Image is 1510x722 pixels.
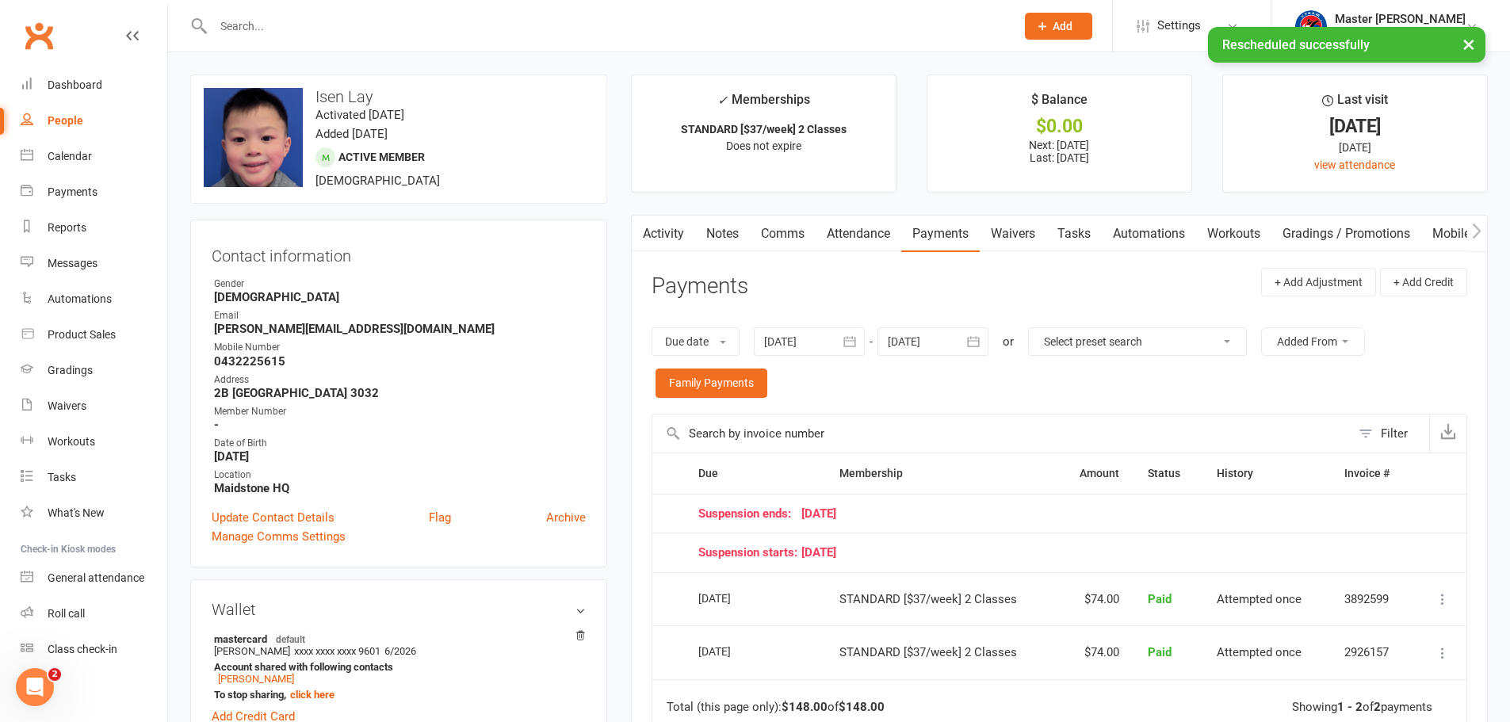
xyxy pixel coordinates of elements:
[48,185,97,198] div: Payments
[214,632,578,645] strong: mastercard
[48,668,61,681] span: 2
[695,216,750,252] a: Notes
[1330,572,1413,626] td: 3892599
[825,453,1057,494] th: Membership
[698,507,801,521] span: Suspension ends:
[214,277,586,292] div: Gender
[698,507,1398,521] div: [DATE]
[684,453,825,494] th: Due
[21,67,167,103] a: Dashboard
[21,174,167,210] a: Payments
[980,216,1046,252] a: Waivers
[214,354,586,369] strong: 0432225615
[1314,159,1395,171] a: view attendance
[1208,27,1485,63] div: Rescheduled successfully
[214,340,586,355] div: Mobile Number
[48,607,85,620] div: Roll call
[212,241,586,265] h3: Contact information
[652,274,748,299] h3: Payments
[214,418,586,432] strong: -
[1003,332,1014,351] div: or
[48,257,97,269] div: Messages
[21,388,167,424] a: Waivers
[214,661,578,673] strong: Account shared with following contacts
[1202,453,1330,494] th: History
[294,645,380,657] span: xxxx xxxx xxxx 9601
[48,643,117,655] div: Class check-in
[21,353,167,388] a: Gradings
[214,404,586,419] div: Member Number
[214,481,586,495] strong: Maidstone HQ
[212,508,334,527] a: Update Contact Details
[214,386,586,400] strong: 2B [GEOGRAPHIC_DATA] 3032
[1133,453,1202,494] th: Status
[214,308,586,323] div: Email
[218,673,294,685] a: [PERSON_NAME]
[48,150,92,162] div: Calendar
[1196,216,1271,252] a: Workouts
[212,601,586,618] h3: Wallet
[717,93,728,108] i: ✓
[1057,453,1133,494] th: Amount
[214,290,586,304] strong: [DEMOGRAPHIC_DATA]
[212,527,346,546] a: Manage Comms Settings
[1157,8,1201,44] span: Settings
[212,630,586,703] li: [PERSON_NAME]
[204,88,303,187] img: image1729146130.png
[656,369,767,397] a: Family Payments
[1053,20,1072,32] span: Add
[942,118,1177,135] div: $0.00
[48,399,86,412] div: Waivers
[1374,700,1381,714] strong: 2
[1322,90,1388,118] div: Last visit
[1148,645,1172,659] span: Paid
[1237,139,1473,156] div: [DATE]
[48,221,86,234] div: Reports
[1455,27,1483,61] button: ×
[21,596,167,632] a: Roll call
[1031,90,1088,118] div: $ Balance
[315,108,404,122] time: Activated [DATE]
[1295,10,1327,42] img: thumb_image1628552580.png
[21,632,167,667] a: Class kiosk mode
[717,90,810,119] div: Memberships
[1102,216,1196,252] a: Automations
[1217,592,1302,606] span: Attempted once
[698,546,801,560] span: Suspension starts:
[338,151,425,163] span: Active member
[48,114,83,127] div: People
[214,372,586,388] div: Address
[652,414,1351,453] input: Search by invoice number
[48,471,76,483] div: Tasks
[1261,268,1376,296] button: + Add Adjustment
[1335,26,1466,40] div: VTEAM Martial Arts
[21,460,167,495] a: Tasks
[546,508,586,527] a: Archive
[1237,118,1473,135] div: [DATE]
[429,508,451,527] a: Flag
[48,328,116,341] div: Product Sales
[48,364,93,376] div: Gradings
[48,571,144,584] div: General attendance
[214,436,586,451] div: Date of Birth
[1025,13,1092,40] button: Add
[21,495,167,531] a: What's New
[21,210,167,246] a: Reports
[839,700,885,714] strong: $148.00
[782,700,828,714] strong: $148.00
[1292,701,1432,714] div: Showing of payments
[698,639,771,663] div: [DATE]
[1148,592,1172,606] span: Paid
[942,139,1177,164] p: Next: [DATE] Last: [DATE]
[214,689,578,701] strong: To stop sharing,
[632,216,695,252] a: Activity
[208,15,1004,37] input: Search...
[1261,327,1365,356] button: Added From
[315,174,440,188] span: [DEMOGRAPHIC_DATA]
[48,78,102,91] div: Dashboard
[21,424,167,460] a: Workouts
[21,281,167,317] a: Automations
[750,216,816,252] a: Comms
[214,468,586,483] div: Location
[681,123,847,136] strong: STANDARD [$37/week] 2 Classes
